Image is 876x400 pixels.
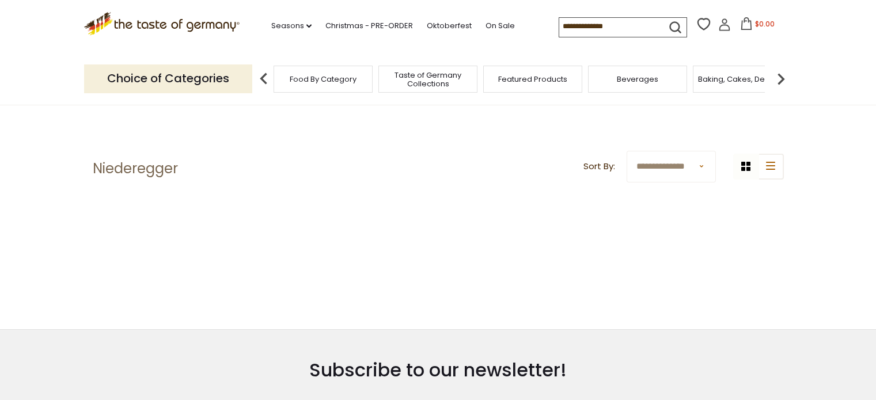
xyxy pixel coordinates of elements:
[733,17,782,35] button: $0.00
[698,75,787,83] a: Baking, Cakes, Desserts
[290,75,357,83] a: Food By Category
[755,19,775,29] span: $0.00
[583,159,615,174] label: Sort By:
[498,75,567,83] a: Featured Products
[427,20,472,32] a: Oktoberfest
[617,75,658,83] a: Beverages
[84,64,252,93] p: Choice of Categories
[325,20,413,32] a: Christmas - PRE-ORDER
[206,359,670,382] h3: Subscribe to our newsletter!
[486,20,515,32] a: On Sale
[93,160,178,177] h1: Niederegger
[769,67,792,90] img: next arrow
[252,67,275,90] img: previous arrow
[271,20,312,32] a: Seasons
[382,71,474,88] a: Taste of Germany Collections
